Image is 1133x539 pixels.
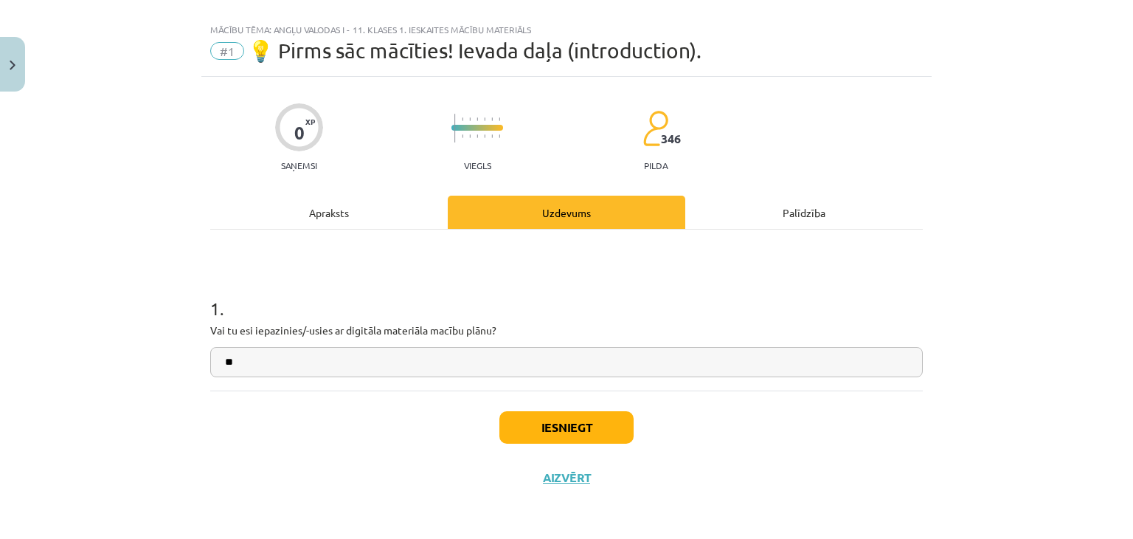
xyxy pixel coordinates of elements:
[448,196,685,229] div: Uzdevums
[248,38,701,63] span: 💡 Pirms sāc mācīties! Ievada daļa (introduction).
[642,110,668,147] img: students-c634bb4e5e11cddfef0936a35e636f08e4e9abd3cc4e673bd6f9a4125e45ecb1.svg
[685,196,923,229] div: Palīdzība
[454,114,456,143] img: icon-long-line-d9ea69661e0d244f92f715978eff75569469978d946b2353a9bb055b3ed8787d.svg
[499,411,634,444] button: Iesniegt
[210,42,244,60] span: #1
[484,117,485,121] img: icon-short-line-57e1e144782c952c97e751825c79c345078a6d821885a25fce030b3d8c18986b.svg
[469,117,471,121] img: icon-short-line-57e1e144782c952c97e751825c79c345078a6d821885a25fce030b3d8c18986b.svg
[499,134,500,138] img: icon-short-line-57e1e144782c952c97e751825c79c345078a6d821885a25fce030b3d8c18986b.svg
[294,123,305,143] div: 0
[644,160,668,171] p: pilda
[464,160,491,171] p: Viegls
[462,117,463,121] img: icon-short-line-57e1e144782c952c97e751825c79c345078a6d821885a25fce030b3d8c18986b.svg
[477,117,478,121] img: icon-short-line-57e1e144782c952c97e751825c79c345078a6d821885a25fce030b3d8c18986b.svg
[661,132,681,145] span: 346
[210,196,448,229] div: Apraksts
[210,323,923,338] p: Vai tu esi iepazinies/-usies ar digitāla materiāla macību plānu?
[469,134,471,138] img: icon-short-line-57e1e144782c952c97e751825c79c345078a6d821885a25fce030b3d8c18986b.svg
[538,470,595,485] button: Aizvērt
[210,272,923,318] h1: 1 .
[462,134,463,138] img: icon-short-line-57e1e144782c952c97e751825c79c345078a6d821885a25fce030b3d8c18986b.svg
[10,61,15,70] img: icon-close-lesson-0947bae3869378f0d4975bcd49f059093ad1ed9edebbc8119c70593378902aed.svg
[491,134,493,138] img: icon-short-line-57e1e144782c952c97e751825c79c345078a6d821885a25fce030b3d8c18986b.svg
[477,134,478,138] img: icon-short-line-57e1e144782c952c97e751825c79c345078a6d821885a25fce030b3d8c18986b.svg
[499,117,500,121] img: icon-short-line-57e1e144782c952c97e751825c79c345078a6d821885a25fce030b3d8c18986b.svg
[275,160,323,171] p: Saņemsi
[305,117,315,126] span: XP
[491,117,493,121] img: icon-short-line-57e1e144782c952c97e751825c79c345078a6d821885a25fce030b3d8c18986b.svg
[484,134,485,138] img: icon-short-line-57e1e144782c952c97e751825c79c345078a6d821885a25fce030b3d8c18986b.svg
[210,24,923,35] div: Mācību tēma: Angļu valodas i - 11. klases 1. ieskaites mācību materiāls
